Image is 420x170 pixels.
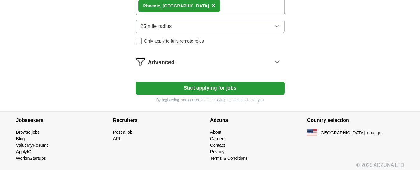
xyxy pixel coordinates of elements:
[136,97,285,103] p: By registering, you consent to us applying to suitable jobs for you
[210,143,225,148] a: Contact
[16,143,49,148] a: ValueMyResume
[16,156,46,161] a: WorkInStartups
[113,130,132,135] a: Post a job
[143,3,209,9] div: oenix, [GEOGRAPHIC_DATA]
[210,149,224,154] a: Privacy
[16,149,32,154] a: ApplyIQ
[141,23,172,30] span: 25 mile radius
[136,57,145,67] img: filter
[307,129,317,136] img: US flag
[16,136,25,141] a: Blog
[136,82,285,95] button: Start applying for jobs
[367,130,381,136] button: change
[320,130,365,136] span: [GEOGRAPHIC_DATA]
[148,58,175,67] span: Advanced
[210,136,226,141] a: Careers
[144,38,204,44] span: Only apply to fully remote roles
[113,136,120,141] a: API
[210,130,222,135] a: About
[307,112,404,129] h4: Country selection
[210,156,248,161] a: Terms & Conditions
[211,2,215,9] span: ×
[143,3,149,8] strong: Ph
[211,1,215,11] button: ×
[136,20,285,33] button: 25 mile radius
[16,130,40,135] a: Browse jobs
[136,38,142,44] input: Only apply to fully remote roles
